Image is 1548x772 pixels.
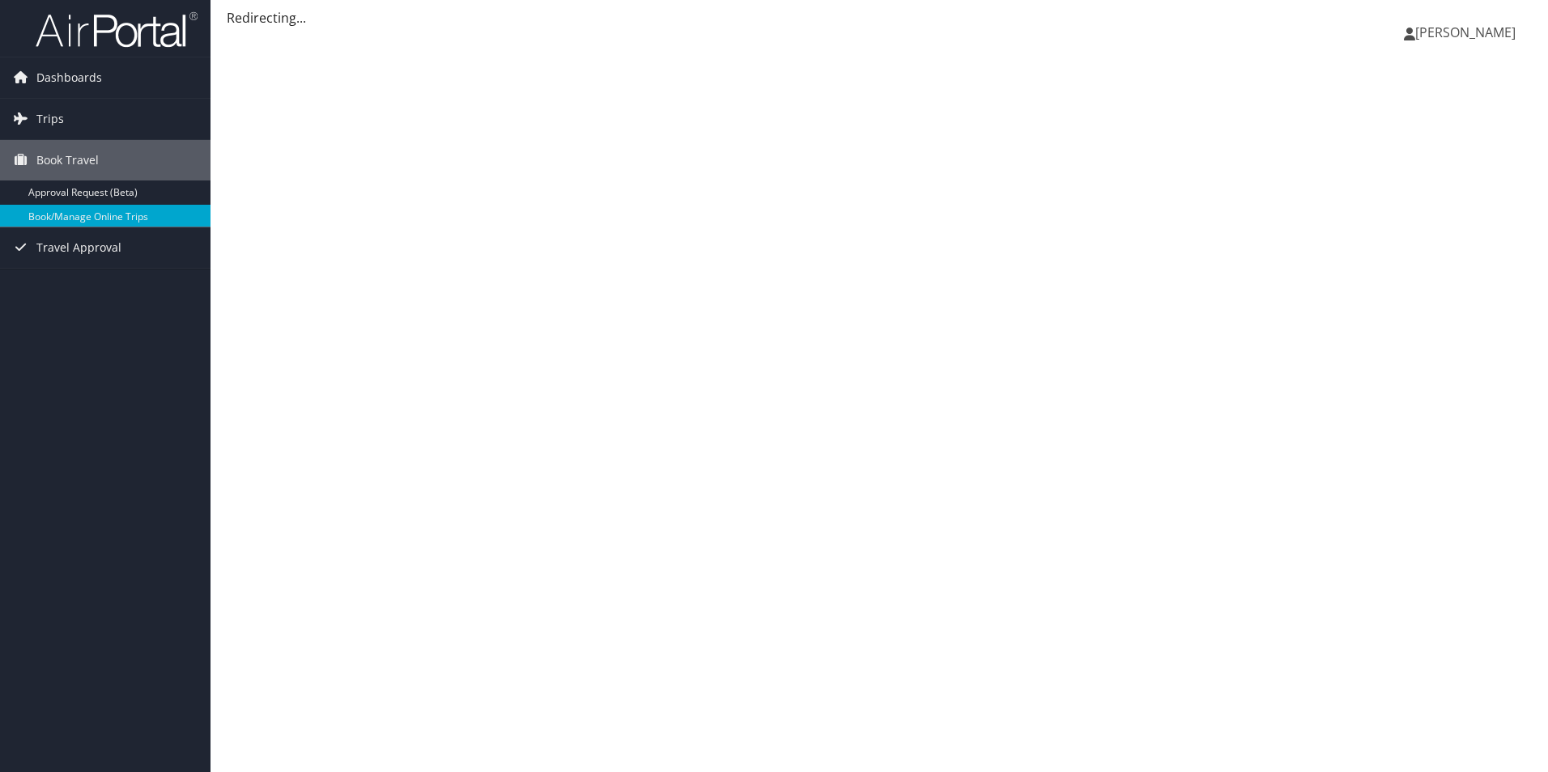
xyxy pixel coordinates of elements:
[1404,8,1532,57] a: [PERSON_NAME]
[227,8,1532,28] div: Redirecting...
[36,140,99,180] span: Book Travel
[36,227,121,268] span: Travel Approval
[36,57,102,98] span: Dashboards
[36,11,198,49] img: airportal-logo.png
[36,99,64,139] span: Trips
[1415,23,1516,41] span: [PERSON_NAME]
